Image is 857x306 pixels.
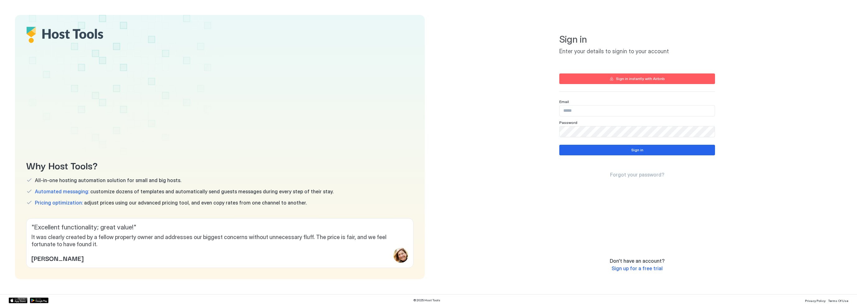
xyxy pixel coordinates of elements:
[828,297,848,304] a: Terms Of Use
[612,265,663,271] span: Sign up for a free trial
[35,188,89,195] span: Automated messaging:
[828,299,848,303] span: Terms Of Use
[612,265,663,272] a: Sign up for a free trial
[631,147,643,153] div: Sign in
[35,188,334,195] span: customize dozens of templates and automatically send guests messages during every step of their s...
[610,258,665,264] span: Don't have an account?
[610,172,664,178] a: Forgot your password?
[805,299,826,303] span: Privacy Policy
[413,298,440,302] span: © 2025 Host Tools
[31,234,408,248] span: It was clearly created by a fellow property owner and addresses our biggest concerns without unne...
[35,177,181,183] span: All-in-one hosting automation solution for small and big hosts.
[35,200,83,206] span: Pricing optimization:
[559,99,569,104] span: Email
[616,76,665,82] div: Sign in instantly with Airbnb
[560,126,715,137] input: Input Field
[559,48,715,55] span: Enter your details to signin to your account
[560,106,715,116] input: Input Field
[31,224,408,231] span: " Excellent functionality; great value! "
[35,200,307,206] span: adjust prices using our advanced pricing tool, and even copy rates from one channel to another.
[30,298,49,303] a: Google Play Store
[31,253,83,263] span: [PERSON_NAME]
[26,158,414,172] span: Why Host Tools?
[559,34,715,45] span: Sign in
[559,73,715,84] button: Sign in instantly with Airbnb
[393,248,408,263] div: profile
[805,297,826,304] a: Privacy Policy
[559,145,715,155] button: Sign in
[559,120,577,125] span: Password
[9,298,27,303] a: App Store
